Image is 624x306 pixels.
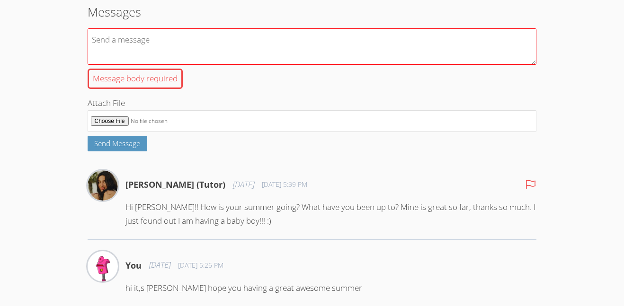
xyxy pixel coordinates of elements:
[88,170,118,201] img: Idalis Walton
[88,110,537,132] input: Attach File
[125,201,537,228] p: Hi [PERSON_NAME]!! How is your summer going? What have you been up to? Mine is great so far, than...
[149,258,170,272] span: [DATE]
[88,3,537,21] h2: Messages
[88,251,118,281] img: Lincoln Suess
[88,136,148,151] button: Send Message
[233,178,254,192] span: [DATE]
[88,28,537,65] textarea: Message body required
[178,261,223,270] span: [DATE] 5:26 PM
[88,97,125,108] span: Attach File
[262,180,307,189] span: [DATE] 5:39 PM
[88,69,183,89] div: Message body required
[125,178,225,191] h4: [PERSON_NAME] (Tutor)
[125,259,142,272] h4: You
[125,281,537,295] p: hi it,s [PERSON_NAME] hope you having a great awesome summer
[94,139,140,148] span: Send Message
